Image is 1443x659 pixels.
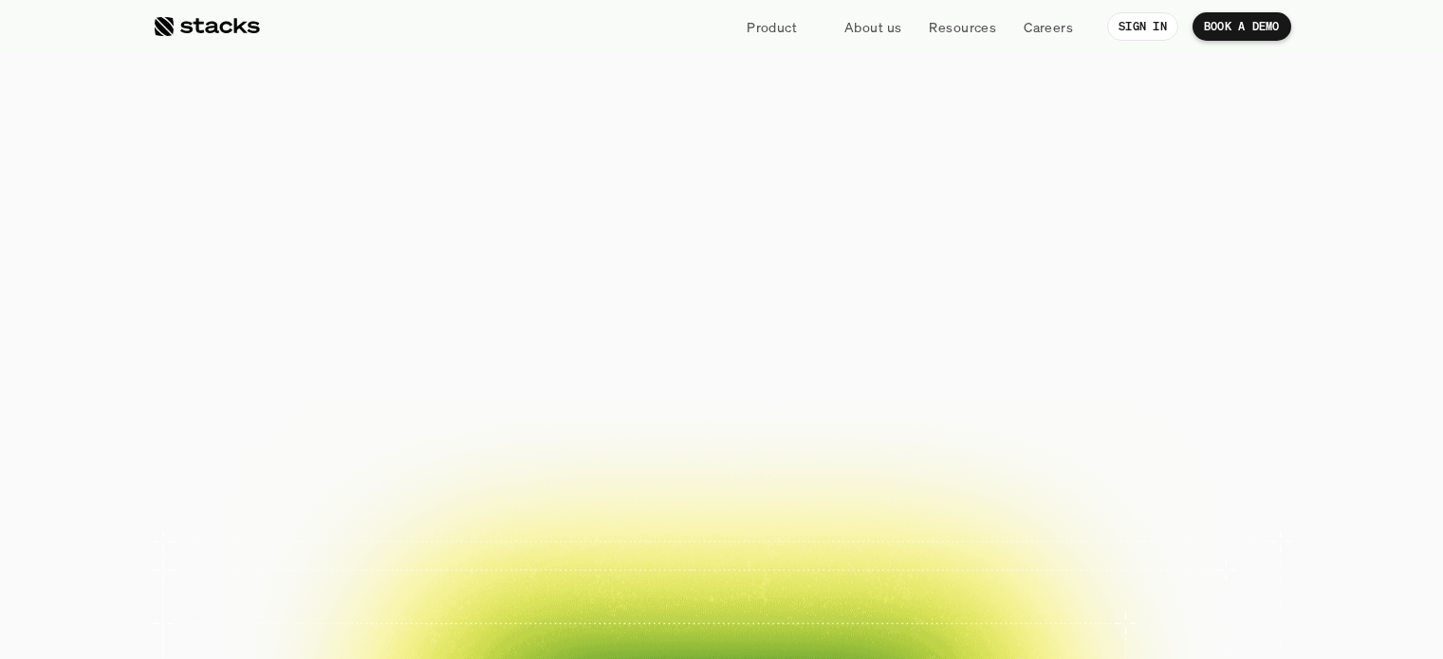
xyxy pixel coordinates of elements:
p: About us [844,17,901,37]
p: SIGN IN [1119,20,1167,33]
p: Close your books faster, smarter, and risk-free with Stacks, the AI tool for accounting teams. [496,324,947,380]
a: Resources [917,9,1008,44]
span: The [379,140,523,222]
span: close. [865,140,1064,222]
p: BOOK A DEMO [564,412,667,438]
a: Careers [1012,9,1084,44]
a: About us [833,9,913,44]
span: Reimagined. [496,222,946,303]
p: BOOK A DEMO [1204,20,1280,33]
a: EXPLORE PRODUCT [708,403,911,448]
a: BOOK A DEMO [533,403,698,448]
a: SIGN IN [1107,12,1178,41]
p: Product [747,17,797,37]
span: financial [539,140,850,222]
p: Resources [929,17,996,37]
p: EXPLORE PRODUCT [739,412,879,438]
p: Careers [1024,17,1073,37]
a: BOOK A DEMO [1193,12,1291,41]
